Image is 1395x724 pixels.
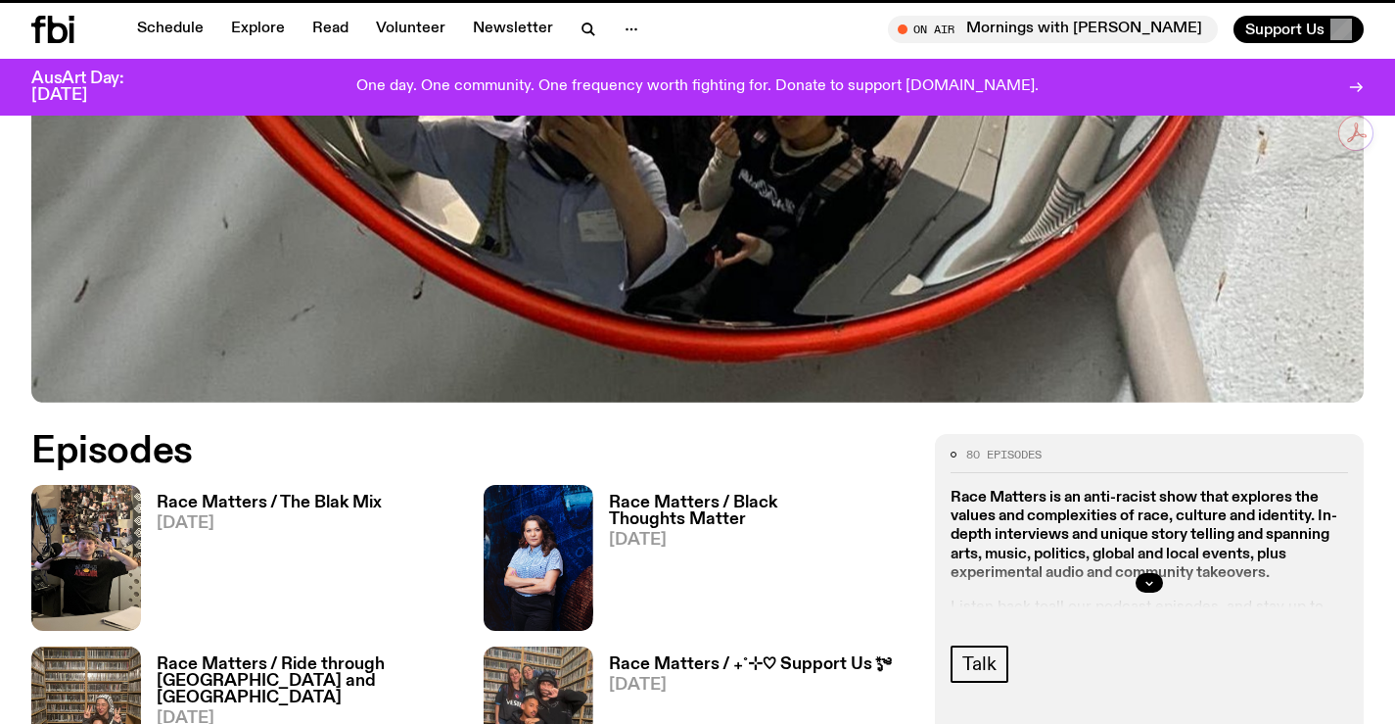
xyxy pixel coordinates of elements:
h2: Episodes [31,434,911,469]
a: Read [301,16,360,43]
a: Race Matters / The Blak Mix[DATE] [141,495,382,631]
h3: Race Matters / Ride through [GEOGRAPHIC_DATA] and [GEOGRAPHIC_DATA] [157,656,460,706]
a: Schedule [125,16,215,43]
span: [DATE] [157,515,382,532]
h3: AusArt Day: [DATE] [31,71,157,104]
p: One day. One community. One frequency worth fighting for. Donate to support [DOMAIN_NAME]. [356,78,1039,96]
span: Support Us [1245,21,1325,38]
h3: Race Matters / The Blak Mix [157,495,382,511]
a: Race Matters / Black Thoughts Matter[DATE] [593,495,912,631]
span: 80 episodes [966,450,1042,460]
h3: Race Matters / Black Thoughts Matter [609,495,912,528]
span: [DATE] [609,532,912,549]
button: Support Us [1233,16,1364,43]
a: Volunteer [364,16,457,43]
h3: Race Matters / ₊˚⊹♡ Support Us *ೃ༄ [609,656,891,673]
strong: Race Matters is an anti-racist show that explores the values and complexities of race, culture an... [951,490,1337,581]
a: Talk [951,646,1007,683]
a: Newsletter [461,16,565,43]
span: [DATE] [609,677,891,694]
span: Talk [962,653,996,675]
a: Explore [219,16,297,43]
button: On AirMornings with [PERSON_NAME] [888,16,1218,43]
